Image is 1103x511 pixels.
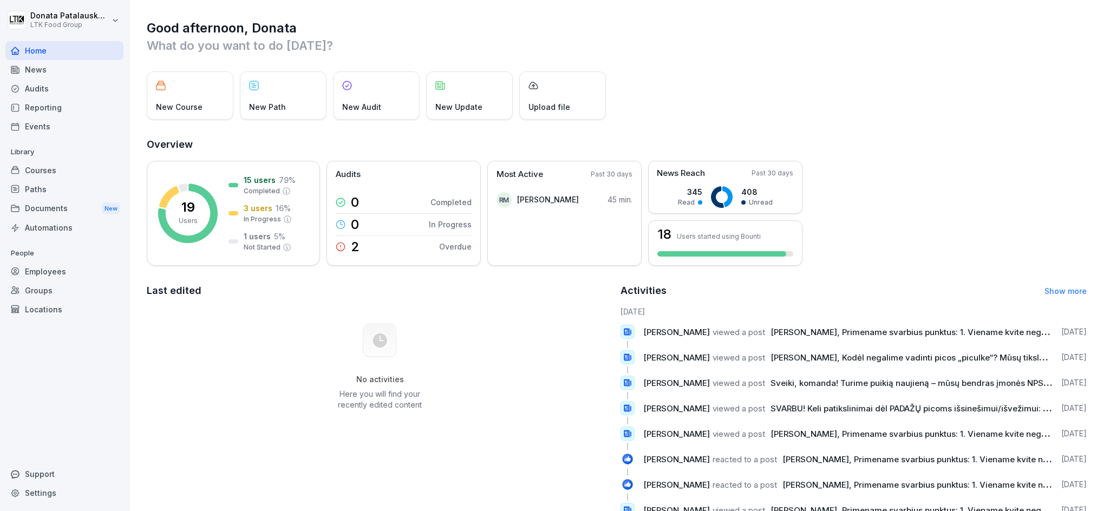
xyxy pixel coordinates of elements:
p: People [5,245,123,262]
a: News [5,60,123,79]
div: RM [497,192,512,207]
p: New Update [435,101,482,113]
p: LTK Food Group [30,21,109,29]
span: [PERSON_NAME] [643,403,710,414]
span: viewed a post [713,429,765,439]
p: In Progress [244,214,281,224]
span: [PERSON_NAME] [643,378,710,388]
p: Most Active [497,168,543,181]
a: Groups [5,281,123,300]
a: Events [5,117,123,136]
a: Locations [5,300,123,319]
div: Support [5,464,123,483]
p: Unread [749,198,773,207]
p: Past 30 days [591,169,632,179]
p: [PERSON_NAME] [517,194,579,205]
span: viewed a post [713,327,765,337]
p: Read [678,198,695,207]
p: 3 users [244,202,272,214]
div: New [102,202,120,215]
p: Users [179,216,198,226]
p: 45 min. [608,194,632,205]
p: 0 [351,218,359,231]
span: viewed a post [713,403,765,414]
span: [PERSON_NAME] [643,454,710,464]
span: [PERSON_NAME] [643,352,710,363]
a: Reporting [5,98,123,117]
a: Automations [5,218,123,237]
span: viewed a post [713,352,765,363]
p: 5 % [274,231,285,242]
p: [DATE] [1061,403,1087,414]
p: 16 % [276,202,291,214]
p: [DATE] [1061,326,1087,337]
p: [DATE] [1061,454,1087,464]
p: Completed [244,186,280,196]
div: Documents [5,199,123,219]
p: 345 [678,186,702,198]
h2: Last edited [147,283,613,298]
p: Donata Patalauskaitė [30,11,109,21]
p: Not Started [244,243,280,252]
p: 408 [741,186,773,198]
h6: [DATE] [621,306,1087,317]
p: News Reach [657,167,705,180]
p: What do you want to do [DATE]? [147,37,1087,54]
p: New Course [156,101,203,113]
p: [DATE] [1061,428,1087,439]
a: Employees [5,262,123,281]
a: Home [5,41,123,60]
p: 1 users [244,231,271,242]
a: Courses [5,161,123,180]
h2: Activities [621,283,667,298]
h1: Good afternoon, Donata [147,19,1087,37]
h3: 18 [657,228,671,241]
span: [PERSON_NAME] [643,429,710,439]
p: New Audit [342,101,381,113]
p: 2 [351,240,360,253]
p: 79 % [279,174,296,186]
a: Audits [5,79,123,98]
p: Library [5,143,123,161]
span: reacted to a post [713,454,777,464]
p: Past 30 days [752,168,793,178]
p: 19 [181,201,195,214]
p: Completed [430,196,472,208]
span: reacted to a post [713,480,777,490]
h2: Overview [147,137,1087,152]
span: [PERSON_NAME] [643,480,710,490]
p: [DATE] [1061,352,1087,363]
p: In Progress [429,219,472,230]
p: Overdue [439,241,472,252]
a: DocumentsNew [5,199,123,219]
p: Upload file [528,101,570,113]
a: Settings [5,483,123,502]
p: 0 [351,196,359,209]
h5: No activities [325,375,435,384]
p: [DATE] [1061,479,1087,490]
p: New Path [249,101,286,113]
a: Paths [5,180,123,199]
p: 15 users [244,174,276,186]
p: Users started using Bounti [677,232,761,240]
p: Audits [336,168,361,181]
span: viewed a post [713,378,765,388]
a: Show more [1045,286,1087,296]
p: [DATE] [1061,377,1087,388]
span: [PERSON_NAME] [643,327,710,337]
p: Here you will find your recently edited content [325,389,435,410]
